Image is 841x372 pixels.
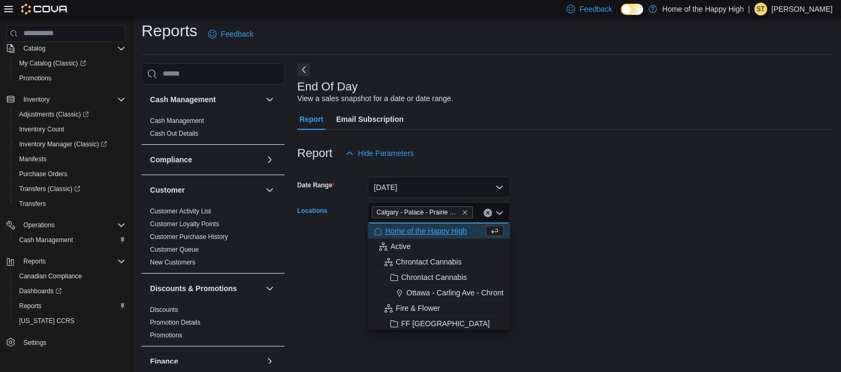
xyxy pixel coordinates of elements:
span: Customer Queue [150,245,198,254]
span: Inventory Manager (Classic) [15,138,126,151]
span: Reports [19,302,41,310]
button: Manifests [11,152,130,167]
div: Customer [141,205,285,273]
a: Promotions [15,72,56,85]
a: Settings [19,336,51,349]
span: Dashboards [19,287,62,295]
span: Promotions [19,74,52,82]
span: Feedback [221,29,253,39]
button: Hide Parameters [341,143,418,164]
button: Remove Calgary - Palace - Prairie Records from selection in this group [462,209,468,216]
span: Promotion Details [150,318,201,327]
button: Cash Management [11,233,130,247]
button: Next [297,63,310,76]
a: Adjustments (Classic) [11,107,130,122]
button: Finance [263,355,276,368]
span: Cash Management [15,234,126,246]
span: Inventory Manager (Classic) [19,140,107,148]
span: Operations [23,221,55,229]
a: Customer Purchase History [150,233,228,241]
a: Reports [15,300,46,312]
span: Cash Management [150,117,204,125]
span: Chrontact Cannabis [396,257,462,267]
span: Adjustments (Classic) [19,110,89,119]
a: Feedback [204,23,257,45]
button: Compliance [150,154,261,165]
span: Discounts [150,305,178,314]
h3: Cash Management [150,94,216,105]
h3: End Of Day [297,80,358,93]
button: Close list of options [495,209,504,217]
h3: Discounts & Promotions [150,283,237,294]
button: FF [GEOGRAPHIC_DATA] [368,316,510,332]
a: Transfers (Classic) [15,183,85,195]
h3: Report [297,147,332,160]
span: Reports [23,257,46,266]
span: Inventory Count [15,123,126,136]
span: [US_STATE] CCRS [19,317,74,325]
div: Steven Thompson [754,3,767,15]
span: Inventory Count [19,125,64,134]
button: Discounts & Promotions [150,283,261,294]
h1: Reports [141,20,197,42]
span: Purchase Orders [15,168,126,180]
span: Ottawa - Carling Ave - Chrontact Cannabis [406,287,547,298]
span: Fire & Flower [396,303,440,313]
a: Promotion Details [150,319,201,326]
button: Operations [19,219,59,232]
a: Purchase Orders [15,168,72,180]
a: Cash Management [15,234,77,246]
a: Canadian Compliance [15,270,86,283]
span: Active [390,241,411,252]
button: Active [368,239,510,254]
span: Transfers (Classic) [19,185,80,193]
h3: Compliance [150,154,192,165]
button: [US_STATE] CCRS [11,313,130,328]
span: Settings [19,336,126,349]
span: Cash Management [19,236,73,244]
a: Transfers [15,197,50,210]
button: Transfers [11,196,130,211]
span: Transfers [15,197,126,210]
span: Dashboards [15,285,126,297]
span: Reports [19,255,126,268]
span: Canadian Compliance [19,272,82,280]
span: Promotions [15,72,126,85]
span: ST [756,3,764,15]
a: Inventory Manager (Classic) [11,137,130,152]
button: Cash Management [263,93,276,106]
button: [DATE] [368,177,510,198]
a: Transfers (Classic) [11,181,130,196]
button: Operations [2,218,130,233]
span: Customer Loyalty Points [150,220,219,228]
a: Dashboards [11,284,130,299]
a: Inventory Manager (Classic) [15,138,111,151]
a: Promotions [150,332,182,339]
button: Promotions [11,71,130,86]
button: Customer [263,184,276,196]
a: My Catalog (Classic) [11,56,130,71]
a: Customer Activity List [150,208,211,215]
button: Canadian Compliance [11,269,130,284]
span: Operations [19,219,126,232]
span: Manifests [15,153,126,166]
span: Feedback [579,4,612,14]
div: Discounts & Promotions [141,303,285,346]
button: Finance [150,356,261,367]
span: Report [299,109,323,130]
span: Inventory [19,93,126,106]
span: Canadian Compliance [15,270,126,283]
span: Reports [15,300,126,312]
label: Locations [297,206,328,215]
a: Discounts [150,306,178,313]
button: Compliance [263,153,276,166]
button: Catalog [19,42,49,55]
span: Settings [23,338,46,347]
a: My Catalog (Classic) [15,57,90,70]
a: Cash Out Details [150,130,198,137]
span: My Catalog (Classic) [15,57,126,70]
span: Catalog [23,44,45,53]
a: Manifests [15,153,51,166]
